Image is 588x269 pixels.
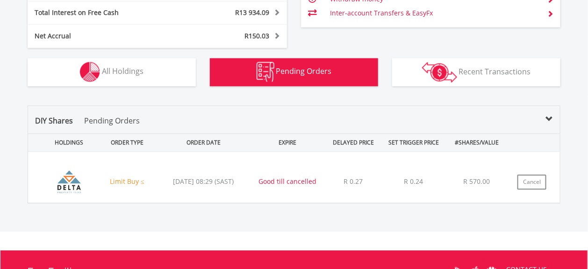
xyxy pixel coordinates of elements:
[156,134,251,151] div: ORDER DATE
[28,58,196,86] button: All Holdings
[276,66,332,76] span: Pending Orders
[35,134,99,151] div: HOLDINGS
[404,177,423,186] span: R 0.24
[517,174,546,189] button: Cancel
[156,177,251,186] div: [DATE] 08:29 (SAST)
[344,177,363,186] span: R 0.27
[459,66,531,76] span: Recent Transactions
[235,8,269,17] span: R13 934.09
[35,116,73,126] span: DIY Shares
[253,177,323,186] div: Good till cancelled
[100,177,154,186] div: Limit Buy ≤
[385,134,443,151] div: SET TRIGGER PRICE
[464,177,490,186] span: R 570.00
[422,62,457,82] img: transactions-zar-wht.png
[210,58,378,86] button: Pending Orders
[84,115,140,126] p: Pending Orders
[330,6,540,20] td: Inter-account Transfers & EasyFx
[102,66,143,76] span: All Holdings
[244,31,269,40] span: R150.03
[253,134,323,151] div: EXPIRE
[445,134,509,151] div: #SHARES/VALUE
[28,8,179,17] div: Total Interest on Free Cash
[39,163,99,200] img: EQU.ZA.DLT.png
[28,31,179,41] div: Net Accrual
[257,62,274,82] img: pending_instructions-wht.png
[392,58,560,86] button: Recent Transactions
[80,62,100,82] img: holdings-wht.png
[324,134,383,151] div: DELAYED PRICE
[100,134,154,151] div: ORDER TYPE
